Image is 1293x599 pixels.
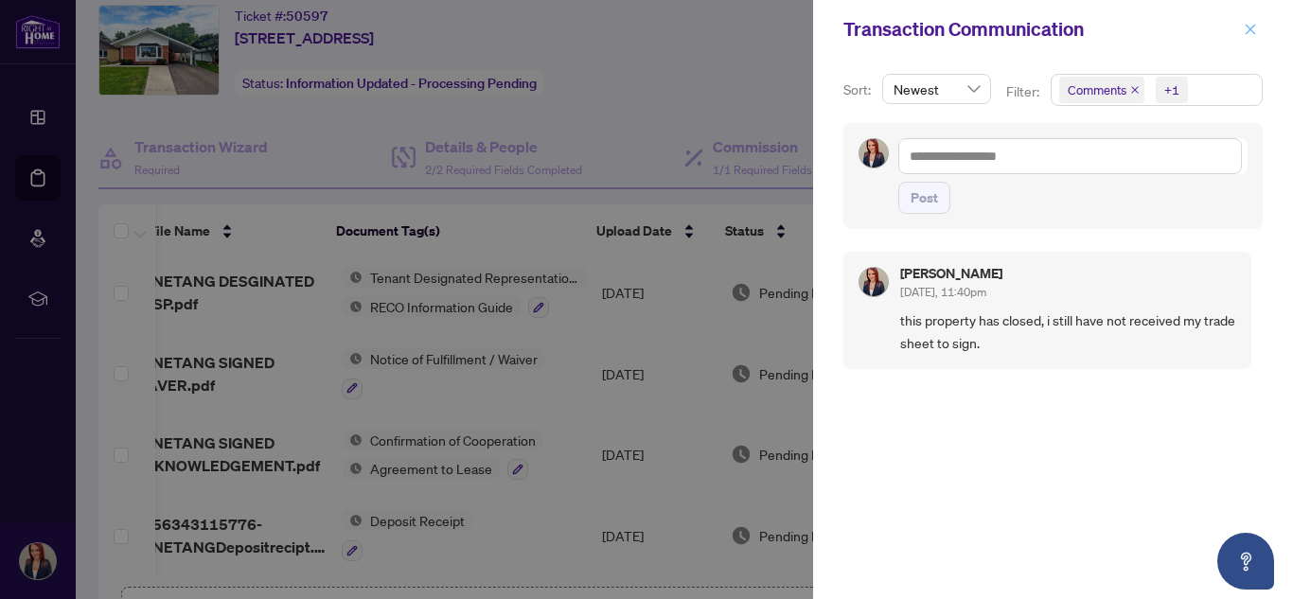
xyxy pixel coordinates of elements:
[900,285,986,299] span: [DATE], 11:40pm
[1244,23,1257,36] span: close
[843,15,1238,44] div: Transaction Communication
[859,139,888,167] img: Profile Icon
[1068,80,1126,99] span: Comments
[898,182,950,214] button: Post
[1059,77,1144,103] span: Comments
[900,309,1236,354] span: this property has closed, i still have not received my trade sheet to sign.
[1217,533,1274,590] button: Open asap
[1006,81,1042,102] p: Filter:
[843,79,875,100] p: Sort:
[1164,80,1179,99] div: +1
[1130,85,1140,95] span: close
[859,268,888,296] img: Profile Icon
[894,75,980,103] span: Newest
[900,267,1002,280] h5: [PERSON_NAME]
